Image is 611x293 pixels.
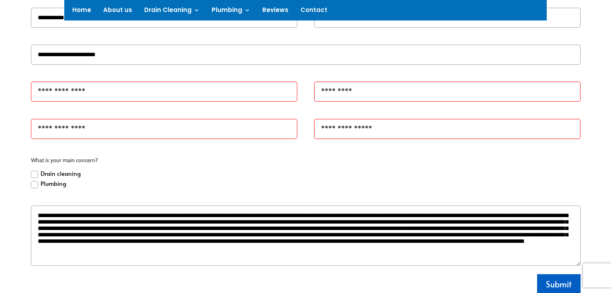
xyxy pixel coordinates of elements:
a: Plumbing [212,7,250,16]
a: Contact [300,7,327,16]
a: About us [103,7,132,16]
label: Plumbing [31,178,66,189]
label: Drain cleaning [31,168,81,179]
span: What is your main concern? [31,156,580,165]
a: Drain Cleaning [144,7,200,16]
a: Reviews [262,7,288,16]
a: Home [72,7,91,16]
